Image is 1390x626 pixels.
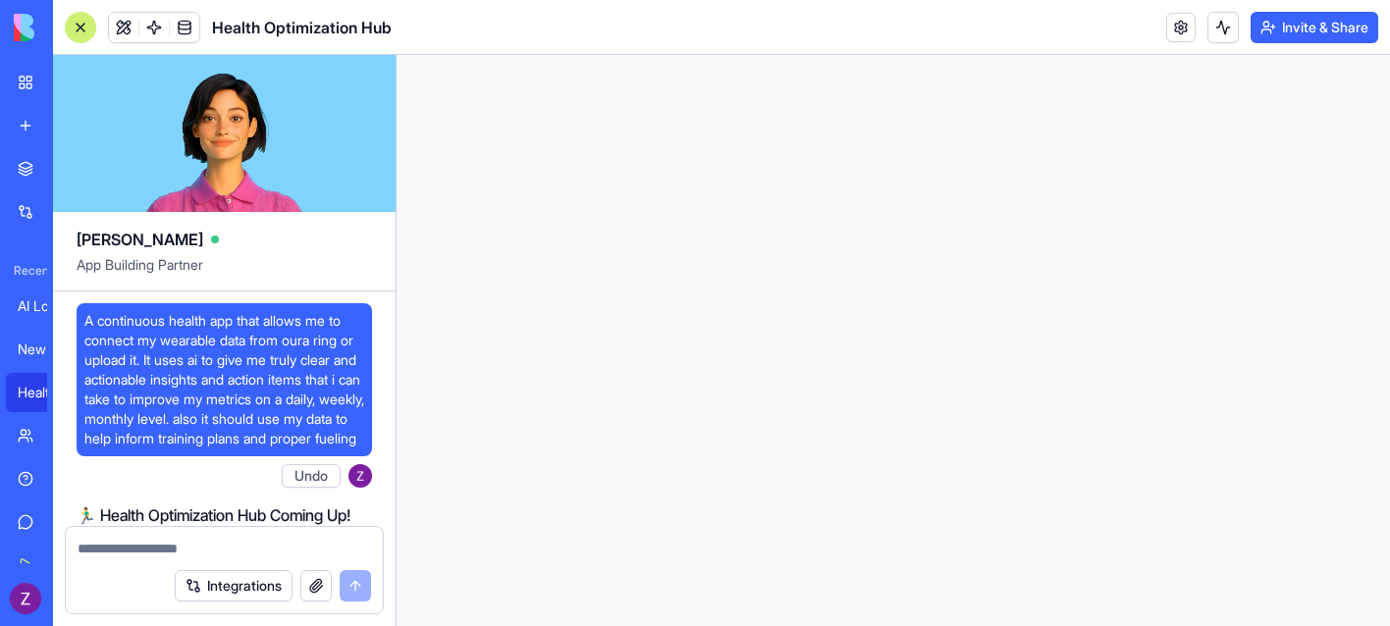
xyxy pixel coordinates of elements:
a: AI Logo Generator [6,287,84,326]
a: New App [6,330,84,369]
button: Undo [282,464,341,488]
div: AI Logo Generator [18,296,73,316]
span: A continuous health app that allows me to connect my wearable data from oura ring or upload it. I... [84,311,364,448]
div: Health Optimization Hub [18,383,73,402]
img: logo [14,14,135,41]
div: New App [18,339,73,359]
img: ACg8ocLbFy8DHtL2uPWw6QbHWmV0YcGiQda46qJNV01azvxVGNKDKQ=s96-c [10,583,41,614]
button: Integrations [175,570,293,601]
span: Recent [6,263,47,279]
span: App Building Partner [77,255,372,290]
span: [PERSON_NAME] [77,228,203,251]
img: ACg8ocLbFy8DHtL2uPWw6QbHWmV0YcGiQda46qJNV01azvxVGNKDKQ=s96-c [348,464,372,488]
h2: 🏃‍♂️ Health Optimization Hub Coming Up! [77,503,372,527]
a: Health Optimization Hub [6,373,84,412]
span: Health Optimization Hub [212,16,392,39]
button: Invite & Share [1251,12,1378,43]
